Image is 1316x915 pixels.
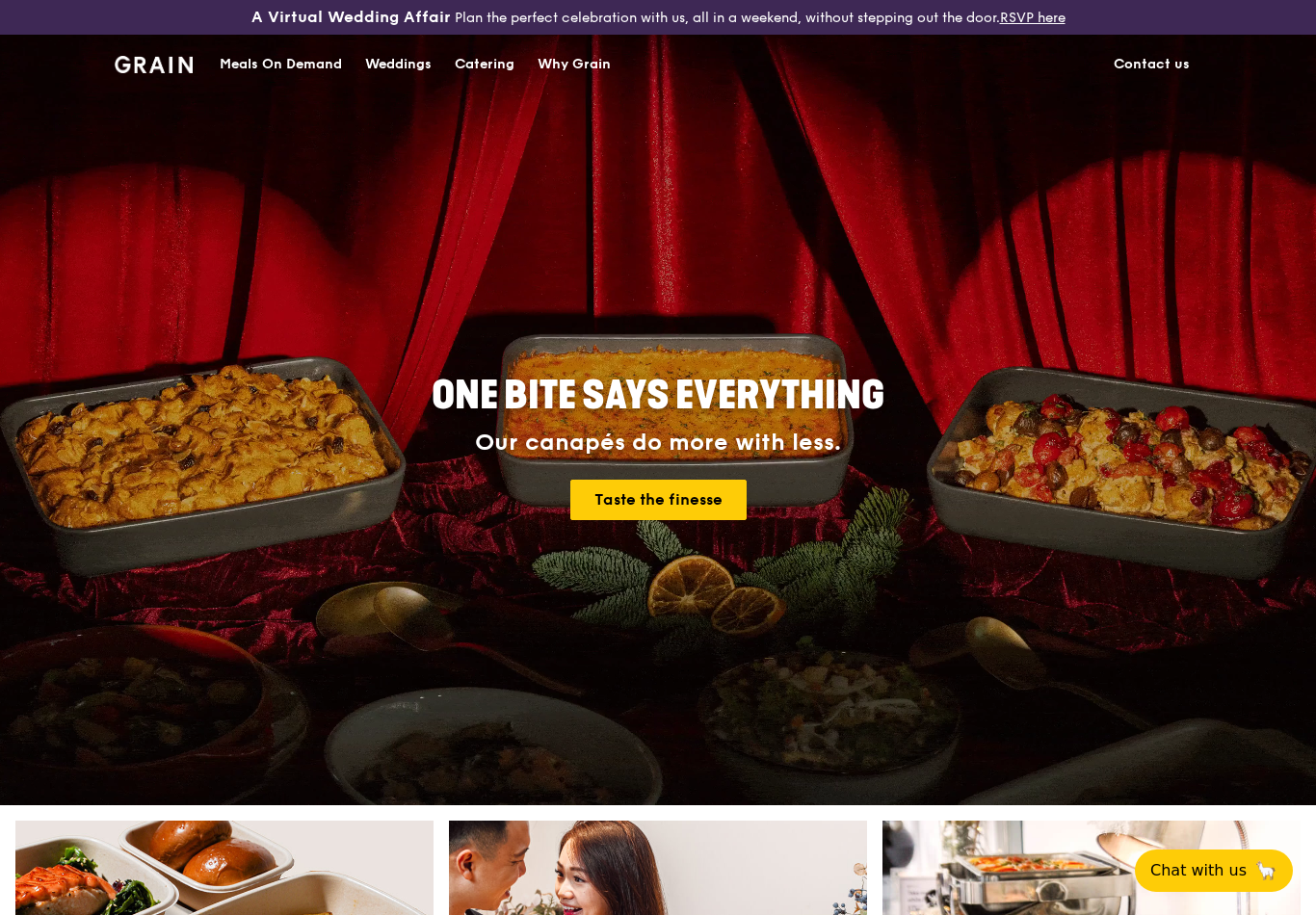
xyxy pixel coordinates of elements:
[455,36,514,93] div: Catering
[1135,850,1293,892] button: Chat with us🦙
[115,56,193,73] img: Grain
[1150,859,1247,882] span: Chat with us
[526,36,622,93] a: Why Grain
[1000,10,1066,26] a: RSVP here
[220,8,1097,27] div: Plan the perfect celebration with us, all in a weekend, without stepping out the door.
[220,36,342,93] div: Meals On Demand
[443,36,526,93] a: Catering
[251,8,451,27] h3: A Virtual Wedding Affair
[1102,36,1201,93] a: Contact us
[311,430,1005,457] div: Our canapés do more with less.
[354,36,443,93] a: Weddings
[432,373,884,419] span: ONE BITE SAYS EVERYTHING
[570,480,747,520] a: Taste the finesse
[365,36,432,93] div: Weddings
[115,34,193,91] a: GrainGrain
[538,36,611,93] div: Why Grain
[1254,859,1277,882] span: 🦙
